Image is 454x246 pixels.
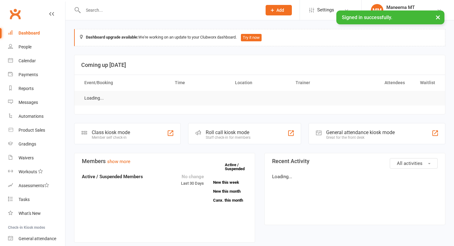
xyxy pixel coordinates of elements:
[8,179,65,193] a: Assessments
[82,174,143,179] strong: Active / Suspended Members
[92,129,130,135] div: Class kiosk mode
[241,34,262,41] button: Try it now
[206,129,250,135] div: Roll call kiosk mode
[8,165,65,179] a: Workouts
[19,72,38,77] div: Payments
[8,232,65,246] a: General attendance kiosk mode
[8,26,65,40] a: Dashboard
[86,35,138,39] strong: Dashboard upgrade available:
[19,169,37,174] div: Workouts
[19,155,34,160] div: Waivers
[19,86,34,91] div: Reports
[390,158,438,169] button: All activities
[19,141,36,146] div: Gradings
[229,75,290,91] th: Location
[213,189,248,193] a: New this month
[79,75,169,91] th: Event/Booking
[432,10,443,24] button: ×
[8,82,65,96] a: Reports
[19,44,32,49] div: People
[92,135,130,140] div: Member self check-in
[8,193,65,207] a: Tasks
[386,10,429,16] div: [PERSON_NAME] Thai
[213,180,248,184] a: New this week
[397,161,422,166] span: All activities
[81,62,438,68] h3: Coming up [DATE]
[19,183,49,188] div: Assessments
[8,109,65,123] a: Automations
[410,75,441,91] th: Waitlist
[19,100,38,105] div: Messages
[82,158,247,164] h3: Members
[19,128,45,133] div: Product Sales
[74,29,445,46] div: We're working on an update to your Clubworx dashboard.
[107,159,130,164] a: show more
[225,158,252,175] a: Active / Suspended
[79,91,109,105] td: Loading...
[342,14,392,20] span: Signed in successfully.
[19,197,30,202] div: Tasks
[272,173,438,180] p: Loading...
[8,151,65,165] a: Waivers
[181,173,204,180] div: No change
[19,236,56,241] div: General attendance
[371,4,383,16] div: MM
[326,135,395,140] div: Great for the front desk
[290,75,350,91] th: Trainer
[169,75,229,91] th: Time
[8,68,65,82] a: Payments
[8,96,65,109] a: Messages
[350,75,410,91] th: Attendees
[8,123,65,137] a: Product Sales
[8,207,65,220] a: What's New
[8,54,65,68] a: Calendar
[19,31,40,35] div: Dashboard
[19,211,41,216] div: What's New
[81,6,258,14] input: Search...
[8,137,65,151] a: Gradings
[317,3,334,17] span: Settings
[266,5,292,15] button: Add
[386,5,429,10] div: Maneema MT
[276,8,284,13] span: Add
[181,173,204,187] div: Last 30 Days
[326,129,395,135] div: General attendance kiosk mode
[8,40,65,54] a: People
[19,58,36,63] div: Calendar
[19,114,44,119] div: Automations
[206,135,250,140] div: Staff check-in for members
[213,198,248,202] a: Canx. this month
[7,6,23,22] a: Clubworx
[272,158,438,164] h3: Recent Activity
